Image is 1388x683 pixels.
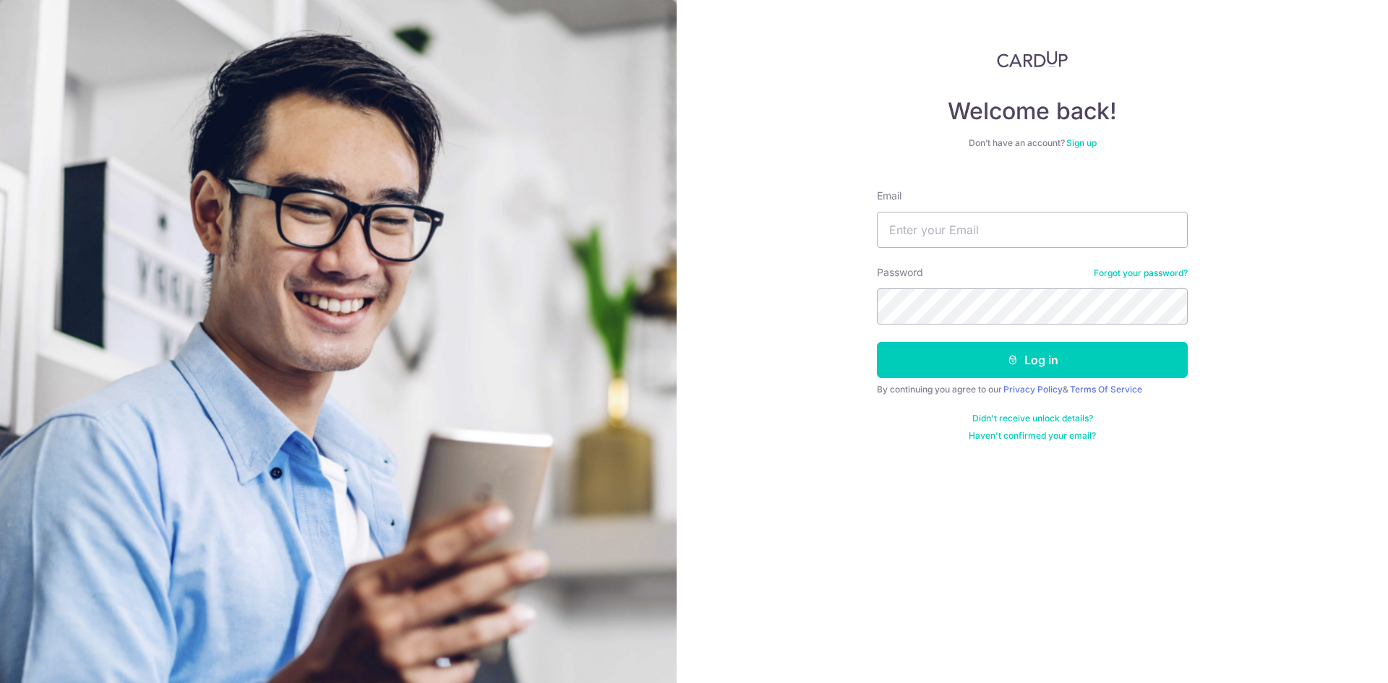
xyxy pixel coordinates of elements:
[1003,384,1063,395] a: Privacy Policy
[877,97,1188,126] h4: Welcome back!
[877,265,923,280] label: Password
[877,189,901,203] label: Email
[1070,384,1142,395] a: Terms Of Service
[877,137,1188,149] div: Don’t have an account?
[1094,267,1188,279] a: Forgot your password?
[1066,137,1097,148] a: Sign up
[877,342,1188,378] button: Log in
[997,51,1068,68] img: CardUp Logo
[972,413,1093,424] a: Didn't receive unlock details?
[969,430,1096,442] a: Haven't confirmed your email?
[877,384,1188,395] div: By continuing you agree to our &
[877,212,1188,248] input: Enter your Email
